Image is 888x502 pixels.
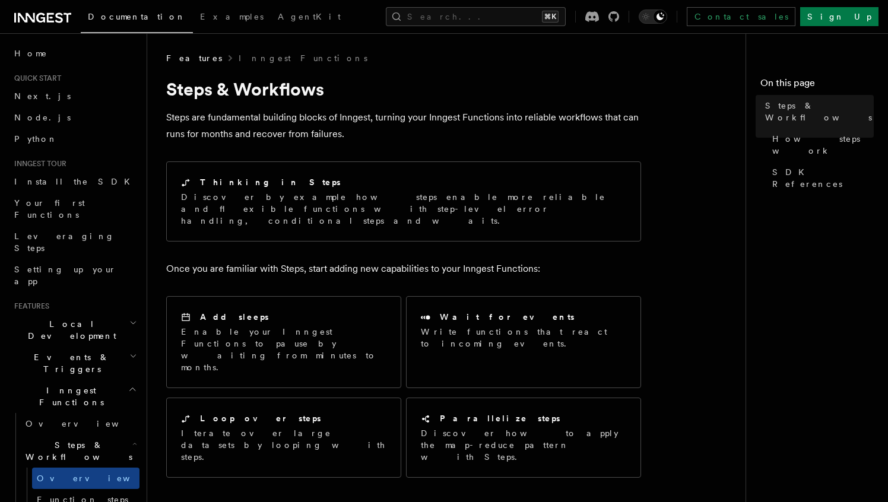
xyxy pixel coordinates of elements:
span: Steps & Workflows [21,439,132,463]
h2: Parallelize steps [440,412,560,424]
button: Inngest Functions [9,380,139,413]
a: Python [9,128,139,150]
a: Overview [21,413,139,434]
a: Steps & Workflows [760,95,874,128]
a: Leveraging Steps [9,225,139,259]
a: Home [9,43,139,64]
span: Next.js [14,91,71,101]
span: Overview [37,474,159,483]
span: Local Development [9,318,129,342]
p: Discover by example how steps enable more reliable and flexible functions with step-level error h... [181,191,626,227]
span: Setting up your app [14,265,116,286]
span: How steps work [772,133,874,157]
span: Overview [26,419,148,428]
a: AgentKit [271,4,348,32]
a: Wait for eventsWrite functions that react to incoming events. [406,296,641,388]
a: Next.js [9,85,139,107]
span: Install the SDK [14,177,137,186]
p: Once you are familiar with Steps, start adding new capabilities to your Inngest Functions: [166,260,641,277]
a: Documentation [81,4,193,33]
a: Sign Up [800,7,879,26]
h2: Add sleeps [200,311,269,323]
button: Search...⌘K [386,7,566,26]
span: Inngest tour [9,159,66,169]
p: Discover how to apply the map-reduce pattern with Steps. [421,427,626,463]
span: Events & Triggers [9,351,129,375]
span: SDK References [772,166,874,190]
h1: Steps & Workflows [166,78,641,100]
p: Steps are fundamental building blocks of Inngest, turning your Inngest Functions into reliable wo... [166,109,641,142]
span: Examples [200,12,264,21]
span: Documentation [88,12,186,21]
kbd: ⌘K [542,11,559,23]
a: Parallelize stepsDiscover how to apply the map-reduce pattern with Steps. [406,398,641,478]
p: Iterate over large datasets by looping with steps. [181,427,386,463]
a: Loop over stepsIterate over large datasets by looping with steps. [166,398,401,478]
a: Install the SDK [9,171,139,192]
span: Python [14,134,58,144]
span: Features [166,52,222,64]
a: Setting up your app [9,259,139,292]
span: AgentKit [278,12,341,21]
a: Your first Functions [9,192,139,225]
p: Write functions that react to incoming events. [421,326,626,350]
h4: On this page [760,76,874,95]
a: Overview [32,468,139,489]
h2: Loop over steps [200,412,321,424]
span: Steps & Workflows [765,100,874,123]
a: Examples [193,4,271,32]
p: Enable your Inngest Functions to pause by waiting from minutes to months. [181,326,386,373]
span: Leveraging Steps [14,231,115,253]
a: How steps work [768,128,874,161]
button: Events & Triggers [9,347,139,380]
a: Thinking in StepsDiscover by example how steps enable more reliable and flexible functions with s... [166,161,641,242]
span: Node.js [14,113,71,122]
a: SDK References [768,161,874,195]
a: Add sleepsEnable your Inngest Functions to pause by waiting from minutes to months. [166,296,401,388]
a: Node.js [9,107,139,128]
h2: Thinking in Steps [200,176,341,188]
button: Local Development [9,313,139,347]
button: Toggle dark mode [639,9,667,24]
span: Home [14,47,47,59]
h2: Wait for events [440,311,575,323]
span: Inngest Functions [9,385,128,408]
span: Quick start [9,74,61,83]
button: Steps & Workflows [21,434,139,468]
span: Features [9,301,49,311]
a: Contact sales [687,7,795,26]
span: Your first Functions [14,198,85,220]
a: Inngest Functions [239,52,367,64]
